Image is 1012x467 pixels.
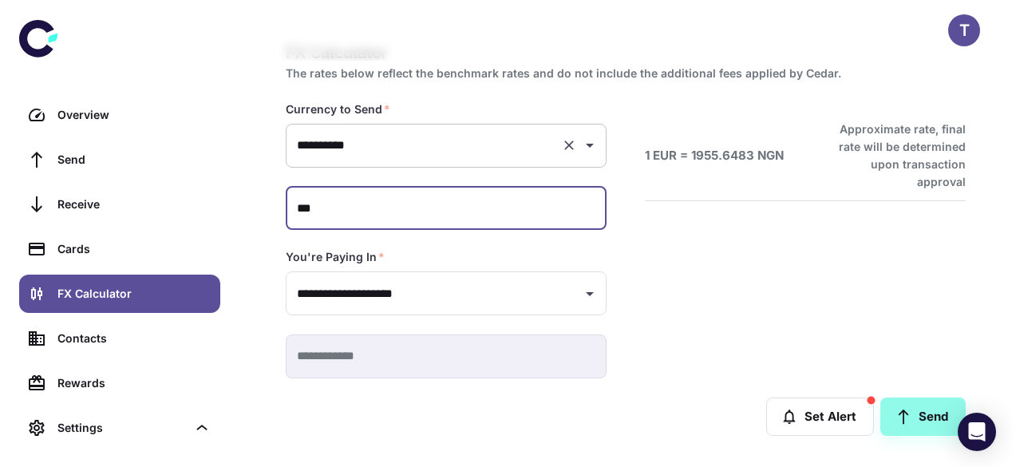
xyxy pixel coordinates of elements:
div: Receive [57,196,211,213]
button: Open [579,283,601,305]
div: Contacts [57,330,211,347]
button: Open [579,134,601,156]
button: T [948,14,980,46]
button: Set Alert [766,398,874,436]
a: Contacts [19,319,220,358]
a: Send [880,398,966,436]
label: Currency to Send [286,101,390,117]
div: Settings [57,419,187,437]
button: Clear [558,134,580,156]
div: Settings [19,409,220,447]
div: Cards [57,240,211,258]
h6: Approximate rate, final rate will be determined upon transaction approval [821,121,966,191]
a: FX Calculator [19,275,220,313]
div: Open Intercom Messenger [958,413,996,451]
a: Cards [19,230,220,268]
div: Overview [57,106,211,124]
a: Overview [19,96,220,134]
h6: 1 EUR = 1955.6483 NGN [645,147,784,165]
div: Rewards [57,374,211,392]
div: FX Calculator [57,285,211,303]
a: Receive [19,185,220,224]
a: Send [19,140,220,179]
div: Send [57,151,211,168]
a: Rewards [19,364,220,402]
label: You're Paying In [286,249,385,265]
